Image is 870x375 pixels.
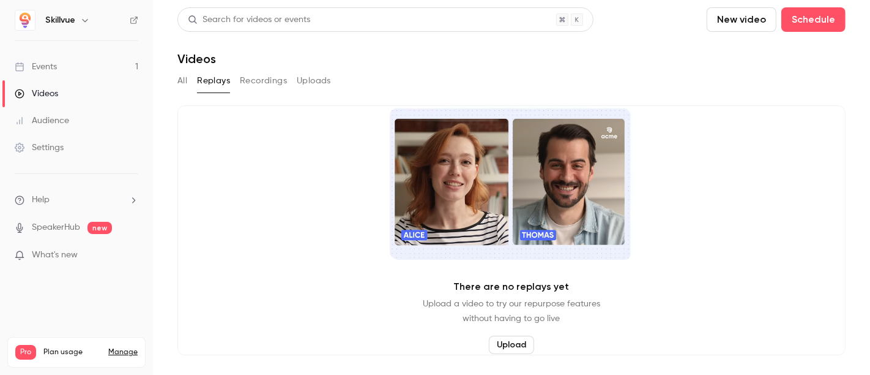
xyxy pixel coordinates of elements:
[188,13,310,26] div: Search for videos or events
[108,347,138,357] a: Manage
[297,71,331,91] button: Uploads
[32,249,78,262] span: What's new
[781,7,846,32] button: Schedule
[177,71,187,91] button: All
[124,250,138,261] iframe: Noticeable Trigger
[20,32,29,42] img: website_grey.svg
[707,7,776,32] button: New video
[64,72,94,80] div: Dominio
[43,347,101,357] span: Plan usage
[423,297,600,326] p: Upload a video to try our repurpose features without having to go live
[197,71,230,91] button: Replays
[45,14,75,26] h6: Skillvue
[177,51,216,66] h1: Videos
[15,345,36,360] span: Pro
[15,115,69,127] div: Audience
[123,71,133,81] img: tab_keywords_by_traffic_grey.svg
[15,142,64,154] div: Settings
[34,20,60,29] div: v 4.0.25
[51,71,61,81] img: tab_domain_overview_orange.svg
[87,222,112,234] span: new
[15,194,138,206] li: help-dropdown-opener
[15,61,57,73] div: Events
[15,88,58,100] div: Videos
[32,32,175,42] div: [PERSON_NAME]: [DOMAIN_NAME]
[32,221,80,234] a: SpeakerHub
[177,7,846,368] section: Videos
[454,279,570,294] p: There are no replays yet
[136,72,203,80] div: Keyword (traffico)
[15,10,35,30] img: Skillvue
[240,71,287,91] button: Recordings
[32,194,50,206] span: Help
[489,336,534,354] button: Upload
[20,20,29,29] img: logo_orange.svg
